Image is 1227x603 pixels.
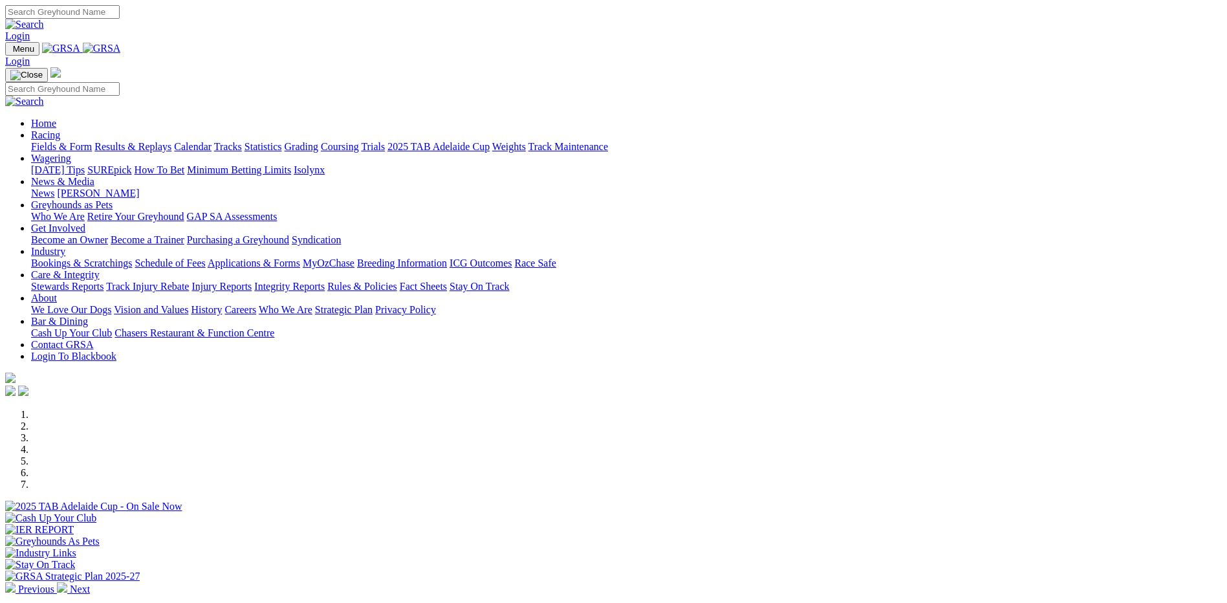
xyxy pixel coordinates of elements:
[285,141,318,152] a: Grading
[321,141,359,152] a: Coursing
[5,30,30,41] a: Login
[208,258,300,269] a: Applications & Forms
[83,43,121,54] img: GRSA
[5,68,48,82] button: Toggle navigation
[57,582,67,593] img: chevron-right-pager-white.svg
[94,141,171,152] a: Results & Replays
[31,292,57,303] a: About
[31,258,1222,269] div: Industry
[514,258,556,269] a: Race Safe
[31,188,54,199] a: News
[87,164,131,175] a: SUREpick
[42,43,80,54] img: GRSA
[5,56,30,67] a: Login
[31,281,103,292] a: Stewards Reports
[57,584,90,595] a: Next
[214,141,242,152] a: Tracks
[31,199,113,210] a: Greyhounds as Pets
[31,281,1222,292] div: Care & Integrity
[244,141,282,152] a: Statistics
[135,164,185,175] a: How To Bet
[357,258,447,269] a: Breeding Information
[303,258,354,269] a: MyOzChase
[5,524,74,536] img: IER REPORT
[114,304,188,315] a: Vision and Values
[10,70,43,80] img: Close
[31,234,1222,246] div: Get Involved
[31,211,85,222] a: Who We Are
[31,304,1222,316] div: About
[31,129,60,140] a: Racing
[111,234,184,245] a: Become a Trainer
[31,258,132,269] a: Bookings & Scratchings
[18,584,54,595] span: Previous
[31,164,1222,176] div: Wagering
[31,327,1222,339] div: Bar & Dining
[31,141,1222,153] div: Racing
[70,584,90,595] span: Next
[5,571,140,582] img: GRSA Strategic Plan 2025-27
[5,373,16,383] img: logo-grsa-white.png
[31,141,92,152] a: Fields & Form
[528,141,608,152] a: Track Maintenance
[18,386,28,396] img: twitter.svg
[31,153,71,164] a: Wagering
[5,559,75,571] img: Stay On Track
[5,82,120,96] input: Search
[191,304,222,315] a: History
[114,327,274,338] a: Chasers Restaurant & Function Centre
[254,281,325,292] a: Integrity Reports
[31,246,65,257] a: Industry
[31,118,56,129] a: Home
[187,211,277,222] a: GAP SA Assessments
[5,582,16,593] img: chevron-left-pager-white.svg
[31,339,93,350] a: Contact GRSA
[50,67,61,78] img: logo-grsa-white.png
[5,536,100,547] img: Greyhounds As Pets
[5,42,39,56] button: Toggle navigation
[31,304,111,315] a: We Love Our Dogs
[327,281,397,292] a: Rules & Policies
[187,164,291,175] a: Minimum Betting Limits
[5,386,16,396] img: facebook.svg
[57,188,139,199] a: [PERSON_NAME]
[31,188,1222,199] div: News & Media
[450,281,509,292] a: Stay On Track
[294,164,325,175] a: Isolynx
[292,234,341,245] a: Syndication
[191,281,252,292] a: Injury Reports
[31,211,1222,223] div: Greyhounds as Pets
[187,234,289,245] a: Purchasing a Greyhound
[361,141,385,152] a: Trials
[5,584,57,595] a: Previous
[87,211,184,222] a: Retire Your Greyhound
[315,304,373,315] a: Strategic Plan
[5,547,76,559] img: Industry Links
[375,304,436,315] a: Privacy Policy
[31,327,112,338] a: Cash Up Your Club
[31,269,100,280] a: Care & Integrity
[5,96,44,107] img: Search
[31,176,94,187] a: News & Media
[31,351,116,362] a: Login To Blackbook
[174,141,212,152] a: Calendar
[259,304,312,315] a: Who We Are
[31,223,85,234] a: Get Involved
[387,141,490,152] a: 2025 TAB Adelaide Cup
[135,258,205,269] a: Schedule of Fees
[31,316,88,327] a: Bar & Dining
[492,141,526,152] a: Weights
[13,44,34,54] span: Menu
[106,281,189,292] a: Track Injury Rebate
[5,512,96,524] img: Cash Up Your Club
[400,281,447,292] a: Fact Sheets
[450,258,512,269] a: ICG Outcomes
[5,5,120,19] input: Search
[31,234,108,245] a: Become an Owner
[31,164,85,175] a: [DATE] Tips
[5,19,44,30] img: Search
[224,304,256,315] a: Careers
[5,501,182,512] img: 2025 TAB Adelaide Cup - On Sale Now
